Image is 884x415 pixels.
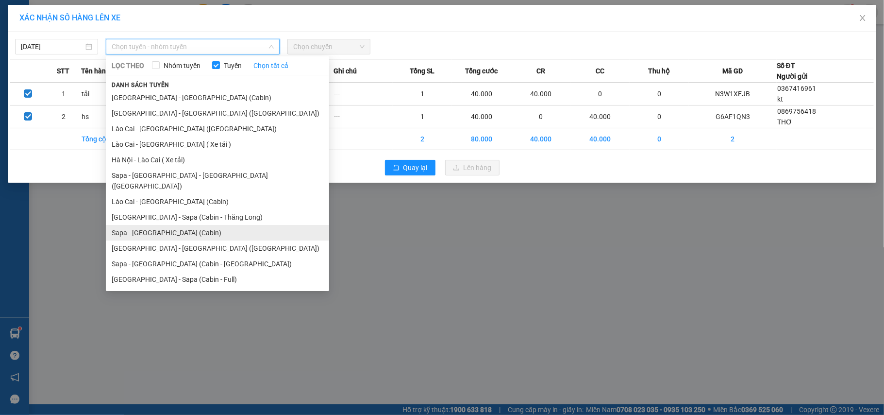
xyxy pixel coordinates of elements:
li: Sapa - [GEOGRAPHIC_DATA] (Cabin) [106,225,329,241]
li: Lào Cai - [GEOGRAPHIC_DATA] ([GEOGRAPHIC_DATA]) [106,121,329,137]
span: Danh sách tuyến [106,81,175,89]
span: Tổng SL [410,66,434,76]
td: 0 [570,83,630,105]
span: Tên hàng [81,66,110,76]
td: G6AF1QN3 [689,105,777,128]
td: 2 [393,128,452,150]
button: uploadLên hàng [445,160,500,175]
span: XÁC NHẬN SỐ HÀNG LÊN XE [19,13,120,22]
span: Quay lại [403,162,428,173]
span: 0869756418 [777,107,816,115]
span: LỌC THEO [112,60,144,71]
li: [GEOGRAPHIC_DATA] - Sapa (Cabin - Full) [106,272,329,287]
span: Tuyến [220,60,246,71]
td: 0 [630,83,689,105]
td: 40.000 [452,105,511,128]
li: [GEOGRAPHIC_DATA] - [GEOGRAPHIC_DATA] (Cabin) [106,90,329,105]
td: 2 [689,128,777,150]
span: Ghi chú [334,66,357,76]
li: Sapa - [GEOGRAPHIC_DATA] (Cabin - [GEOGRAPHIC_DATA]) [106,256,329,272]
span: down [268,44,274,50]
li: Lào Cai - [GEOGRAPHIC_DATA] ( Xe tải ) [106,137,329,152]
span: close [859,14,867,22]
li: [GEOGRAPHIC_DATA] - [GEOGRAPHIC_DATA] ([GEOGRAPHIC_DATA]) [106,105,329,121]
span: CC [596,66,604,76]
li: Lào Cai - [GEOGRAPHIC_DATA] (Cabin) [106,194,329,209]
td: 40.000 [452,83,511,105]
td: 1 [393,83,452,105]
td: N3W1XEJB [689,83,777,105]
td: 40.000 [570,128,630,150]
li: Hà Nội - Lào Cai ( Xe tải) [106,152,329,168]
td: 1 [46,83,81,105]
span: 0367416961 [777,85,816,92]
td: 40.000 [511,128,570,150]
a: Chọn tất cả [253,60,288,71]
td: 2 [46,105,81,128]
span: Nhóm tuyến [160,60,204,71]
span: CR [536,66,545,76]
td: --- [334,105,393,128]
td: 40.000 [570,105,630,128]
li: Sapa - [GEOGRAPHIC_DATA] - [GEOGRAPHIC_DATA] ([GEOGRAPHIC_DATA]) [106,168,329,194]
span: kt [777,95,783,103]
input: 12/09/2025 [21,41,83,52]
span: THƠ [777,118,792,126]
td: 0 [630,128,689,150]
li: [GEOGRAPHIC_DATA] - Sapa (Cabin - Thăng Long) [106,209,329,225]
span: Mã GD [722,66,743,76]
button: Close [849,5,876,32]
div: Số ĐT Người gửi [777,60,808,82]
td: tải [81,83,140,105]
td: 1 [393,105,452,128]
span: STT [57,66,69,76]
span: Chọn chuyến [293,39,365,54]
td: 0 [511,105,570,128]
td: 40.000 [511,83,570,105]
li: [GEOGRAPHIC_DATA] - [GEOGRAPHIC_DATA] ([GEOGRAPHIC_DATA]) [106,241,329,256]
td: hs [81,105,140,128]
button: rollbackQuay lại [385,160,435,175]
span: Chọn tuyến - nhóm tuyến [112,39,274,54]
td: 0 [630,105,689,128]
td: Tổng cộng [81,128,140,150]
td: 80.000 [452,128,511,150]
span: Tổng cước [465,66,498,76]
td: --- [334,83,393,105]
span: rollback [393,164,400,172]
span: Thu hộ [648,66,670,76]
